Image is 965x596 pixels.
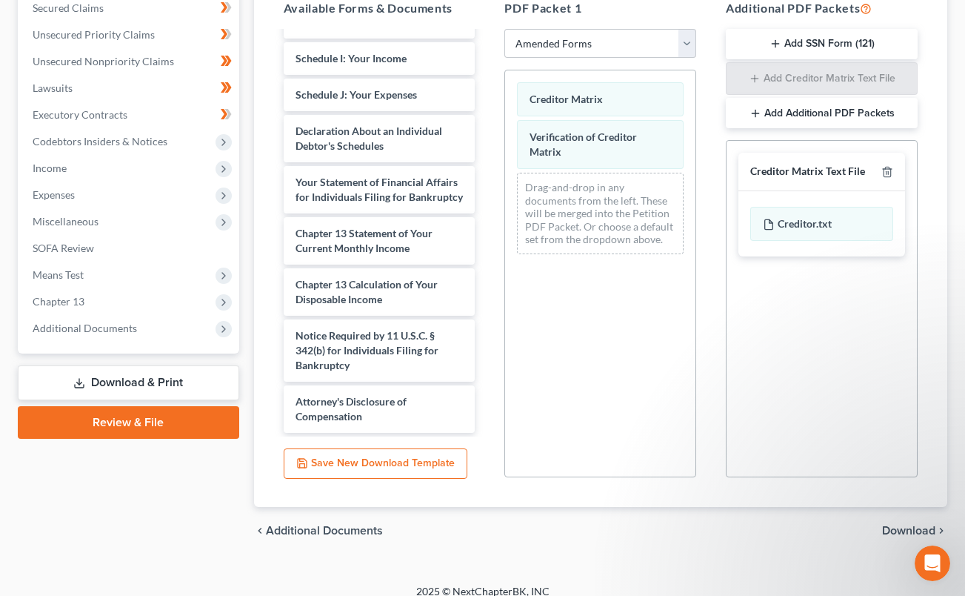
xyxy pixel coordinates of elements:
[21,235,239,262] a: SOFA Review
[33,242,94,254] span: SOFA Review
[295,329,438,371] span: Notice Required by 11 U.S.C. § 342(b) for Individuals Filing for Bankruptcy
[530,93,603,105] span: Creditor Matrix
[18,365,239,400] a: Download & Print
[33,215,98,228] span: Miscellaneous
[33,55,174,67] span: Unsecured Nonpriority Claims
[726,98,918,129] button: Add Additional PDF Packets
[33,295,84,308] span: Chapter 13
[295,52,407,64] span: Schedule I: Your Income
[882,525,935,537] span: Download
[295,227,433,254] span: Chapter 13 Statement of Your Current Monthly Income
[295,395,407,423] span: Attorney's Disclosure of Compensation
[750,207,893,241] div: Creditor.txt
[18,406,239,439] a: Review & File
[254,525,266,537] i: chevron_left
[33,135,167,148] span: Codebtors Insiders & Notices
[726,29,918,60] button: Add SSN Form (121)
[254,525,383,537] a: chevron_left Additional Documents
[21,102,239,128] a: Executory Contracts
[935,525,947,537] i: chevron_right
[33,28,155,41] span: Unsecured Priority Claims
[21,48,239,75] a: Unsecured Nonpriority Claims
[295,125,442,152] span: Declaration About an Individual Debtor's Schedules
[295,88,417,101] span: Schedule J: Your Expenses
[33,322,137,334] span: Additional Documents
[33,162,67,174] span: Income
[33,268,84,281] span: Means Test
[517,173,684,254] div: Drag-and-drop in any documents from the left. These will be merged into the Petition PDF Packet. ...
[726,62,918,95] button: Add Creditor Matrix Text File
[530,130,637,158] span: Verification of Creditor Matrix
[295,278,438,305] span: Chapter 13 Calculation of Your Disposable Income
[750,165,865,179] div: Creditor Matrix Text File
[33,82,73,94] span: Lawsuits
[882,525,947,537] button: Download chevron_right
[21,75,239,102] a: Lawsuits
[21,21,239,48] a: Unsecured Priority Claims
[915,546,950,581] iframe: Intercom live chat
[33,188,75,201] span: Expenses
[33,1,104,14] span: Secured Claims
[266,525,383,537] span: Additional Documents
[33,108,127,121] span: Executory Contracts
[295,176,463,203] span: Your Statement of Financial Affairs for Individuals Filing for Bankruptcy
[284,448,467,480] button: Save New Download Template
